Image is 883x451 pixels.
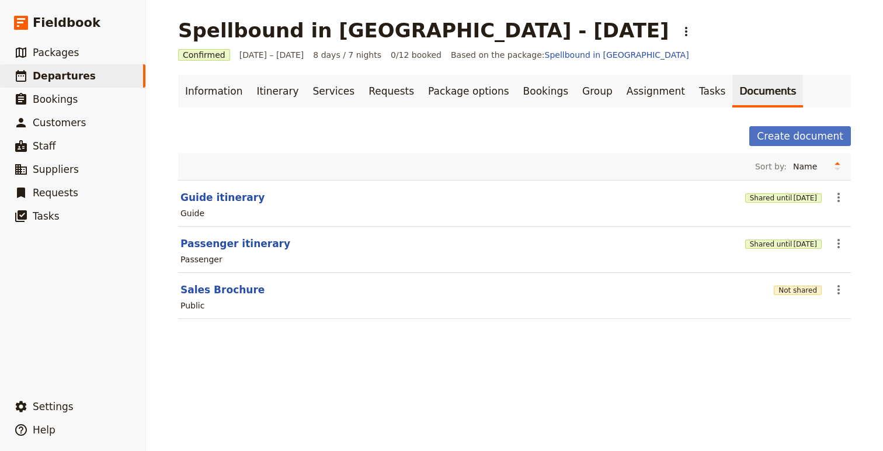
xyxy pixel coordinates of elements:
[313,49,381,61] span: 8 days / 7 nights
[745,240,822,249] button: Shared until[DATE]
[180,207,204,219] div: Guide
[306,75,362,107] a: Services
[788,158,829,175] select: Sort by:
[829,234,849,254] button: Actions
[33,210,60,222] span: Tasks
[249,75,305,107] a: Itinerary
[180,254,223,265] div: Passenger
[33,117,86,129] span: Customers
[33,47,79,58] span: Packages
[33,14,100,32] span: Fieldbook
[793,193,817,203] span: [DATE]
[575,75,620,107] a: Group
[793,240,817,249] span: [DATE]
[692,75,733,107] a: Tasks
[33,140,56,152] span: Staff
[620,75,692,107] a: Assignment
[178,19,669,42] h1: Spellbound in [GEOGRAPHIC_DATA] - [DATE]
[33,93,78,105] span: Bookings
[749,126,851,146] button: Create document
[178,49,230,61] span: Confirmed
[180,283,265,297] button: Sales Brochure
[180,237,290,251] button: Passenger itinerary
[33,424,55,436] span: Help
[829,280,849,300] button: Actions
[745,193,822,203] button: Shared until[DATE]
[755,161,787,172] span: Sort by:
[391,49,441,61] span: 0/12 booked
[829,188,849,207] button: Actions
[361,75,421,107] a: Requests
[676,22,696,41] button: Actions
[239,49,304,61] span: [DATE] – [DATE]
[33,164,79,175] span: Suppliers
[774,286,822,295] button: Not shared
[516,75,575,107] a: Bookings
[545,50,689,60] a: Spellbound in [GEOGRAPHIC_DATA]
[421,75,516,107] a: Package options
[451,49,689,61] span: Based on the package:
[829,158,846,175] button: Change sort direction
[33,187,78,199] span: Requests
[732,75,803,107] a: Documents
[180,300,204,311] div: Public
[180,190,265,204] button: Guide itinerary
[33,401,74,412] span: Settings
[178,75,249,107] a: Information
[33,70,96,82] span: Departures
